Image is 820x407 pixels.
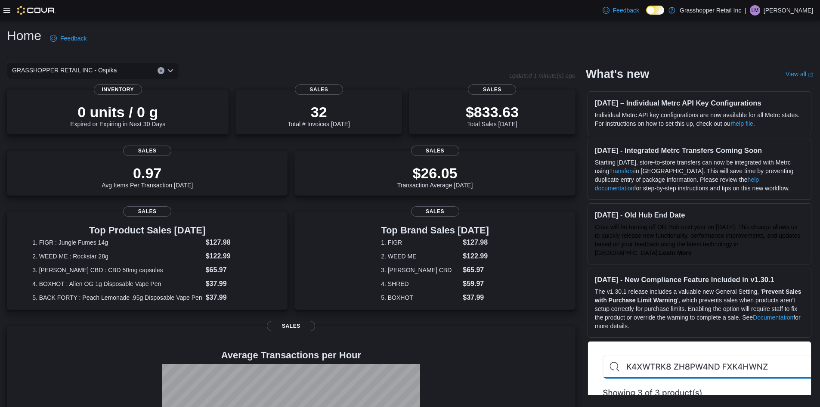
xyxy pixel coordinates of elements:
[659,249,691,256] a: Learn More
[7,27,41,44] h1: Home
[32,225,262,236] h3: Top Product Sales [DATE]
[595,224,801,256] span: Cova will be turning off Old Hub next year on [DATE]. This change allows us to quickly release ne...
[411,206,459,217] span: Sales
[17,6,56,15] img: Cova
[595,287,804,330] p: The v1.30.1 release includes a valuable new General Setting, ' ', which prevents sales when produ...
[509,72,576,79] p: Updated 1 minute(s) ago
[206,237,263,248] dd: $127.98
[733,120,753,127] a: help file
[381,252,459,261] dt: 2. WEED ME
[397,165,473,189] div: Transaction Average [DATE]
[206,292,263,303] dd: $37.99
[466,103,519,121] p: $833.63
[808,72,813,78] svg: External link
[381,238,459,247] dt: 1. FIGR
[595,211,804,219] h3: [DATE] - Old Hub End Date
[12,65,117,75] span: GRASSHOPPER RETAIL INC - Ospika
[609,168,634,174] a: Transfers
[102,165,193,182] p: 0.97
[14,350,569,360] h4: Average Transactions per Hour
[750,5,760,16] div: Laura McInnes
[466,103,519,127] div: Total Sales [DATE]
[206,251,263,261] dd: $122.99
[206,279,263,289] dd: $37.99
[595,99,804,107] h3: [DATE] – Individual Metrc API Key Configurations
[595,146,804,155] h3: [DATE] - Integrated Metrc Transfers Coming Soon
[586,67,649,81] h2: What's new
[381,293,459,302] dt: 5. BOXHOT
[381,266,459,274] dt: 3. [PERSON_NAME] CBD
[381,280,459,288] dt: 4. SHRED
[397,165,473,182] p: $26.05
[786,71,813,78] a: View allExternal link
[46,30,90,47] a: Feedback
[123,146,171,156] span: Sales
[381,225,489,236] h3: Top Brand Sales [DATE]
[764,5,813,16] p: [PERSON_NAME]
[599,2,643,19] a: Feedback
[463,251,489,261] dd: $122.99
[32,266,202,274] dt: 3. [PERSON_NAME] CBD : CBD 50mg capsules
[752,5,759,16] span: LM
[70,103,165,127] div: Expired or Expiring in Next 30 Days
[32,252,202,261] dt: 2. WEED ME : Rockstar 28g
[60,34,87,43] span: Feedback
[158,67,164,74] button: Clear input
[595,111,804,128] p: Individual Metrc API key configurations are now available for all Metrc states. For instructions ...
[411,146,459,156] span: Sales
[167,67,174,74] button: Open list of options
[123,206,171,217] span: Sales
[595,275,804,284] h3: [DATE] - New Compliance Feature Included in v1.30.1
[267,321,315,331] span: Sales
[70,103,165,121] p: 0 units / 0 g
[463,265,489,275] dd: $65.97
[468,84,516,95] span: Sales
[288,103,350,121] p: 32
[94,84,142,95] span: Inventory
[295,84,343,95] span: Sales
[463,279,489,289] dd: $59.97
[745,5,746,16] p: |
[206,265,263,275] dd: $65.97
[463,292,489,303] dd: $37.99
[613,6,639,15] span: Feedback
[753,314,793,321] a: Documentation
[463,237,489,248] dd: $127.98
[288,103,350,127] div: Total # Invoices [DATE]
[32,293,202,302] dt: 5. BACK FORTY : Peach Lemonade .95g Disposable Vape Pen
[102,165,193,189] div: Avg Items Per Transaction [DATE]
[32,238,202,247] dt: 1. FIGR : Jungle Fumes 14g
[595,158,804,193] p: Starting [DATE], store-to-store transfers can now be integrated with Metrc using in [GEOGRAPHIC_D...
[646,6,664,15] input: Dark Mode
[32,280,202,288] dt: 4. BOXHOT : Alien OG 1g Disposable Vape Pen
[680,5,741,16] p: Grasshopper Retail Inc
